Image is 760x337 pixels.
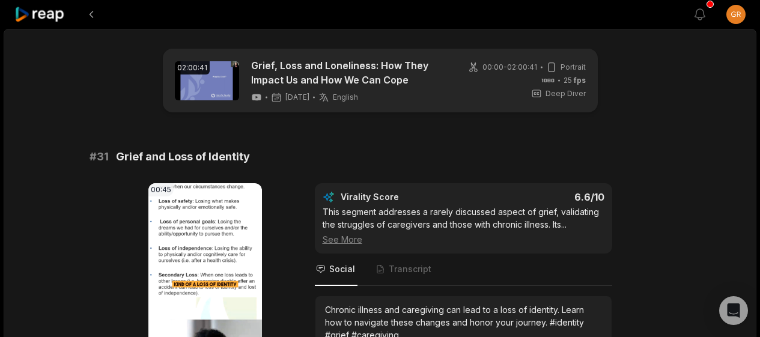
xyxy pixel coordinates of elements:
div: See More [323,233,604,246]
span: # 31 [90,148,109,165]
span: Portrait [561,62,586,73]
span: 00:00 - 02:00:41 [482,62,537,73]
span: Social [329,263,355,275]
nav: Tabs [315,254,612,286]
div: Open Intercom Messenger [719,296,748,325]
span: English [333,93,358,102]
span: fps [574,76,586,85]
span: Deep Diver [546,88,586,99]
span: [DATE] [285,93,309,102]
div: 6.6 /10 [475,191,604,203]
span: 25 [564,75,586,86]
div: Virality Score [341,191,470,203]
div: This segment addresses a rarely discussed aspect of grief, validating the struggles of caregivers... [323,205,604,246]
span: Transcript [389,263,431,275]
a: Grief, Loss and Loneliness: How They Impact Us and How We Can Cope [251,58,454,87]
span: Grief and Loss of Identity [116,148,250,165]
